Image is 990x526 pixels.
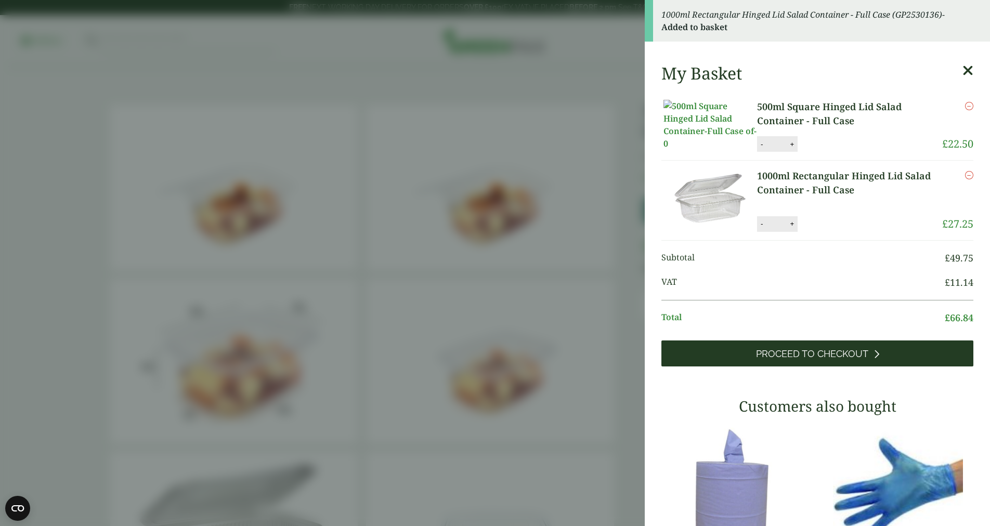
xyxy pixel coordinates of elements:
[942,137,948,151] span: £
[663,169,757,231] img: 1000ml Rectangular Hinged Lid Salad Container-Full Case of-0
[787,219,797,228] button: +
[945,311,973,324] bdi: 66.84
[942,217,948,231] span: £
[942,217,973,231] bdi: 27.25
[965,169,973,181] a: Remove this item
[942,137,973,151] bdi: 22.50
[945,276,973,288] bdi: 11.14
[661,275,945,290] span: VAT
[756,348,868,360] span: Proceed to Checkout
[965,100,973,112] a: Remove this item
[661,251,945,265] span: Subtotal
[661,9,942,20] em: 1000ml Rectangular Hinged Lid Salad Container - Full Case (GP2530136)
[787,140,797,149] button: +
[661,311,945,325] span: Total
[945,252,950,264] span: £
[5,496,30,521] button: Open CMP widget
[757,100,942,128] a: 500ml Square Hinged Lid Salad Container - Full Case
[945,276,950,288] span: £
[758,219,766,228] button: -
[757,169,942,197] a: 1000ml Rectangular Hinged Lid Salad Container - Full Case
[945,252,973,264] bdi: 49.75
[661,21,727,33] strong: Added to basket
[945,311,950,324] span: £
[758,140,766,149] button: -
[663,100,757,150] img: 500ml Square Hinged Lid Salad Container-Full Case of-0
[661,398,973,415] h3: Customers also bought
[661,340,973,366] a: Proceed to Checkout
[661,63,742,83] h2: My Basket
